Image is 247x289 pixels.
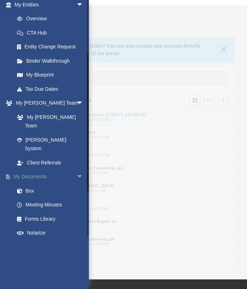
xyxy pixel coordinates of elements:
a: My [PERSON_NAME] Teamarrow_drop_down [5,96,91,110]
div: grid [12,108,235,270]
span: 411.33 KB [88,136,109,139]
button: Switch to Grid View [189,95,200,105]
a: Entity Change Request [10,40,94,54]
span: 197.85 MB [88,153,110,157]
button: 2023 Evernest Owner Statements for [STREET_ADDRESS] [29,113,208,117]
a: My Documentsarrow_drop_down [5,170,94,184]
button: [PERSON_NAME] & Associates Consulting, LLC [29,166,208,171]
span: 6.91 MB [88,189,105,193]
a: Box [10,184,91,198]
a: My [PERSON_NAME] Team [10,110,87,133]
a: CTA Hub [10,26,94,40]
span: 15.03 MB [88,171,108,175]
a: Notarize [10,226,94,240]
a: Client Referrals [10,156,91,170]
button: Rushmore [DATE] Mortgage Statement.pdf [29,237,208,242]
button: Refi Documents for [GEOGRAPHIC_DATA] [29,184,208,189]
a: [PERSON_NAME] System [10,133,91,156]
button: Add [218,95,229,105]
button: Monthly Expense Reimbursement Report.xls [29,220,208,224]
button: Close [220,45,227,55]
button: 2024 Evernest Owner Statement [29,131,208,135]
a: Overview [10,12,94,26]
a: Meeting Minutes [10,198,94,212]
span: 313.87 KB [88,242,109,246]
input: Search files and folders [48,72,227,85]
a: My Blueprint [10,68,91,82]
a: Binder Walkthrough [10,54,94,68]
button: Sort [204,95,214,105]
span: 252.21 KB [88,118,109,121]
span: arrow_drop_down [76,170,91,184]
span: 34.31 MB [88,207,108,210]
button: Velle Group LLC [29,202,208,206]
a: Tax Due Dates [10,82,94,96]
div: Difficulty viewing your box folder? You can also access your account directly on outside of the p... [29,42,220,57]
button: Bask Property Partners LLC [29,148,208,153]
a: Forms Library [10,212,91,226]
span: arrow_drop_down [76,96,91,111]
